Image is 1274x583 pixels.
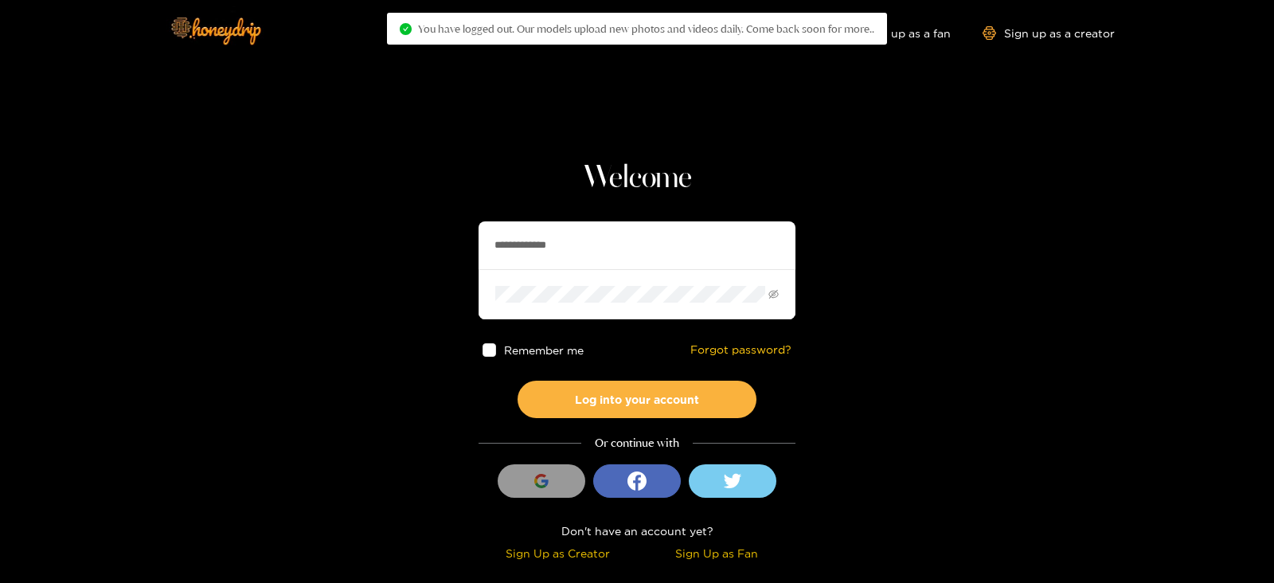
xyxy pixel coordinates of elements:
button: Log into your account [518,381,756,418]
span: eye-invisible [768,289,779,299]
div: Sign Up as Fan [641,544,791,562]
h1: Welcome [479,159,795,198]
a: Forgot password? [690,343,791,357]
div: Or continue with [479,434,795,452]
span: Remember me [504,344,584,356]
a: Sign up as a creator [983,26,1115,40]
span: check-circle [400,23,412,35]
a: Sign up as a fan [842,26,951,40]
div: Sign Up as Creator [483,544,633,562]
div: Don't have an account yet? [479,522,795,540]
span: You have logged out. Our models upload new photos and videos daily. Come back soon for more.. [418,22,874,35]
